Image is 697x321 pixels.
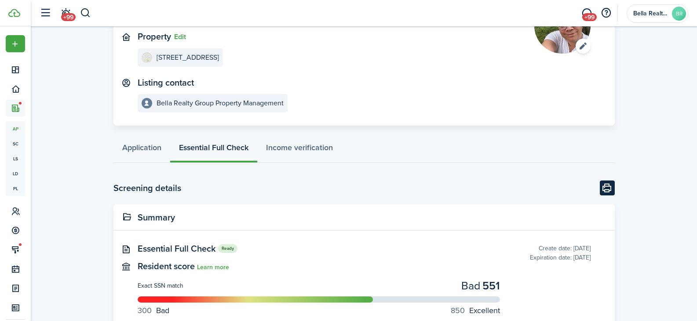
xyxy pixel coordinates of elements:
a: Messaging [578,2,595,25]
button: Open resource center [598,6,613,21]
text-item: Property [138,32,171,42]
e-details-info-title: [STREET_ADDRESS] [157,54,219,61]
div: Create date: [DATE] [530,244,591,253]
a: Income verification [257,137,342,163]
button: Edit [174,33,186,41]
a: ls [6,151,25,166]
span: +99 [582,13,597,21]
a: ap [6,121,25,136]
span: 300 [138,305,152,316]
div: 551 [482,278,500,294]
span: +99 [61,13,76,21]
span: Excellent [469,305,500,316]
e-details-info-title: Bella Realty Group Property Management [157,99,284,107]
a: Application [113,137,170,163]
button: Search [80,6,91,21]
avatar-text: BR [672,7,686,21]
h2: Screening details [113,181,181,195]
a: Notifications [57,2,74,25]
button: Open menu [6,35,25,52]
div: Exact SSN match [138,281,183,290]
div: Bad [461,278,480,294]
a: Learn more [197,264,229,271]
span: Bella Realty Group Property Management [633,11,668,17]
span: 850 [451,305,465,316]
a: sc [6,136,25,151]
status: Ready [218,244,237,252]
img: TenantCloud [8,9,20,17]
text-item: Resident score [138,261,229,271]
a: ld [6,166,25,181]
button: Open sidebar [37,5,54,22]
img: 617 Chestnut St. [142,52,152,63]
span: Essential Full Check [138,242,216,255]
a: pl [6,181,25,196]
panel-main-title: Summary [138,213,175,223]
span: Bad [156,305,169,316]
button: Print [600,180,615,195]
div: Expiration date: [DATE] [530,253,591,262]
text-item: Listing contact [138,78,194,88]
